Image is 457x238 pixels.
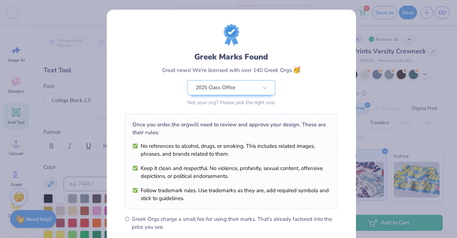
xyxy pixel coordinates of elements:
[132,164,330,180] li: Keep it clean and respectful. No violence, profanity, sexual content, offensive depictions, or po...
[132,142,330,158] li: No references to alcohol, drugs, or smoking. This includes related images, phrases, and brands re...
[293,65,301,74] span: 🥳
[194,51,268,63] div: Greek Marks Found
[132,215,338,231] span: Greek Orgs charge a small fee for using their marks. That’s already factored into the price you see.
[132,186,330,202] li: Follow trademark rules. Use trademarks as they are, add required symbols and stick to guidelines.
[132,121,330,136] div: Once you order, the org will need to review and approve your design. These are their rules:
[187,99,275,106] div: Not your org? Please pick the right one.
[162,65,301,75] div: Great news! We're licensed with over 140 Greek Orgs.
[224,24,239,45] img: License badge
